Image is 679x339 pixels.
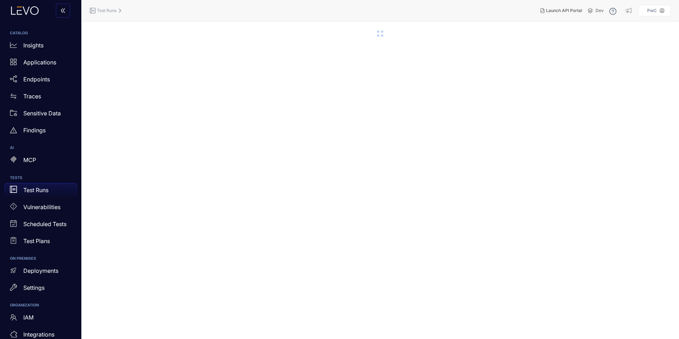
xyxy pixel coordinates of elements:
a: Traces [4,89,77,106]
p: Test Runs [23,187,48,193]
span: double-left [60,8,66,14]
span: swap [10,93,17,100]
p: Endpoints [23,76,50,82]
span: Launch API Portal [546,8,582,13]
h6: TESTS [10,176,71,180]
a: Test Plans [4,234,77,251]
a: IAM [4,311,77,328]
p: Deployments [23,268,58,274]
span: Test Runs [97,8,116,13]
a: Endpoints [4,72,77,89]
p: Traces [23,93,41,99]
p: Scheduled Tests [23,221,66,227]
a: Applications [4,55,77,72]
a: Findings [4,123,77,140]
p: Findings [23,127,46,133]
a: Scheduled Tests [4,217,77,234]
p: Settings [23,285,45,291]
p: MCP [23,157,36,163]
button: double-left [56,4,70,18]
p: Vulnerabilities [23,204,60,210]
h6: ORGANIZATION [10,303,71,308]
p: Test Plans [23,238,50,244]
a: Insights [4,38,77,55]
p: PwC [647,8,657,13]
a: Settings [4,281,77,298]
p: Sensitive Data [23,110,61,116]
p: IAM [23,314,34,321]
button: Launch API Portal [535,5,588,16]
p: Insights [23,42,43,48]
h6: ON PREMISES [10,257,71,261]
a: Sensitive Data [4,106,77,123]
a: Vulnerabilities [4,200,77,217]
p: Integrations [23,331,54,338]
span: Dev [596,8,604,13]
a: Test Runs [4,183,77,200]
span: team [10,314,17,321]
span: warning [10,127,17,134]
h6: AI [10,146,71,150]
p: Applications [23,59,56,65]
a: MCP [4,153,77,170]
a: Deployments [4,264,77,281]
h6: CATALOG [10,31,71,35]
